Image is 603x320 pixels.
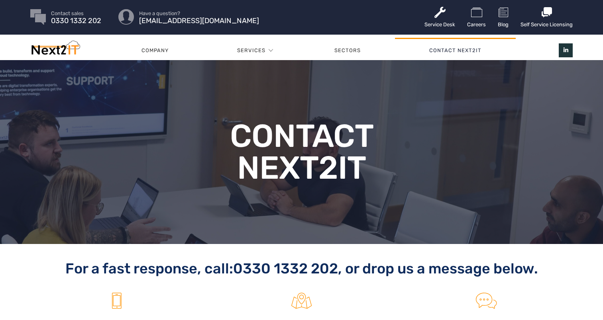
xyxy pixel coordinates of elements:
a: Contact sales 0330 1332 202 [51,11,101,23]
img: Next2IT [30,41,80,59]
a: Contact Next2IT [395,39,516,62]
a: Sectors [300,39,395,62]
span: Contact sales [51,11,101,16]
span: [EMAIL_ADDRESS][DOMAIN_NAME] [139,18,259,23]
a: 0330 1332 202 [233,260,338,277]
a: Services [237,39,265,62]
h1: Contact Next2IT [166,120,437,184]
span: Have a question? [139,11,259,16]
span: 0330 1332 202 [51,18,101,23]
h2: For a fast response, call: , or drop us a message below. [30,260,573,277]
a: Company [107,39,203,62]
a: Have a question? [EMAIL_ADDRESS][DOMAIN_NAME] [139,11,259,23]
